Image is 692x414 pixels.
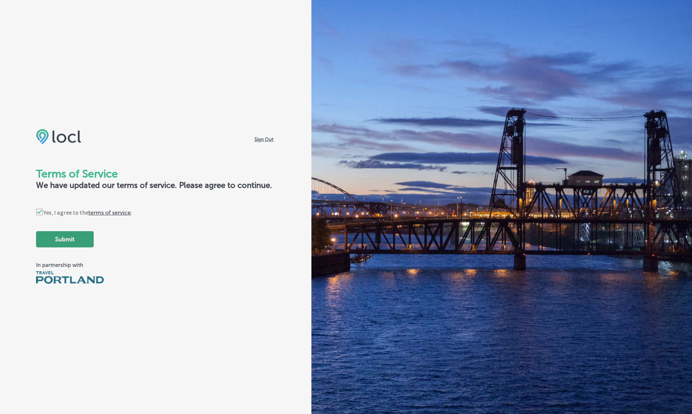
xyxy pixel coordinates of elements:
[88,209,131,216] a: terms of service
[36,180,275,190] h2: We have updated our terms of service. Please agree to continue.
[36,209,132,217] label: Yes, I agree to the .
[36,231,94,247] button: Submit
[36,271,104,284] img: Travel Portland
[36,167,275,180] h1: Terms of Service
[36,129,81,145] img: LOCL logo
[36,262,275,268] div: In partnership with
[253,136,275,143] span: Sign Out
